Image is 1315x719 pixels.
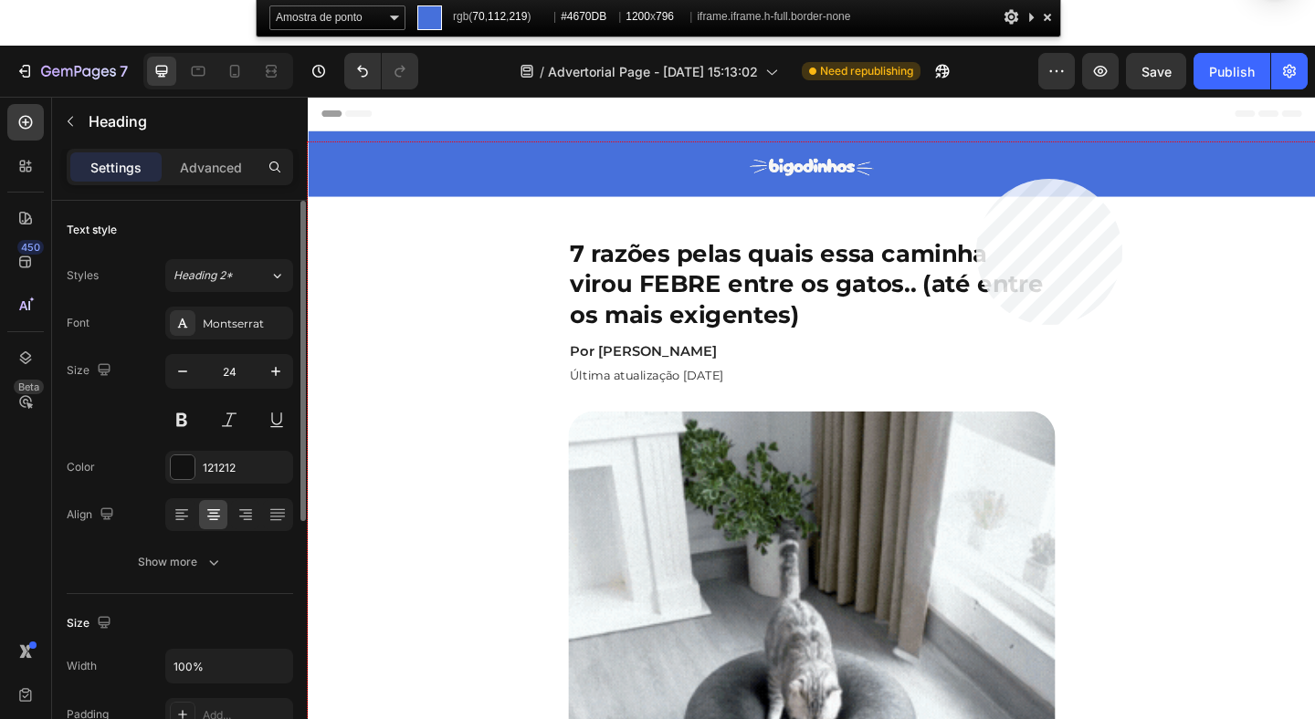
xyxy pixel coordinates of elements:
[548,62,758,81] span: Advertorial Page - [DATE] 15:13:02
[1002,5,1020,28] div: Opções
[165,259,293,292] button: Heading 2*
[344,53,418,89] div: Undo/Redo
[1038,5,1057,28] div: Fechar e parar de escolher
[67,267,99,284] div: Styles
[626,10,650,23] span: 1200
[67,315,89,331] div: Font
[120,60,128,82] p: 7
[1024,5,1038,28] div: Recolher este painel
[697,5,850,28] span: iframe
[728,10,851,23] span: .iframe.h-full.border-none
[689,10,692,23] span: |
[203,460,289,476] div: 121212
[285,295,811,311] p: Última atualização [DATE]
[561,5,614,28] span: #4670DB
[285,268,811,287] p: Por [PERSON_NAME]
[203,316,289,332] div: Montserrat
[7,53,136,89] button: 7
[67,658,97,674] div: Width
[14,380,44,394] div: Beta
[174,267,233,284] span: Heading 2*
[166,650,292,683] input: Auto
[67,459,95,475] div: Color
[138,553,223,571] div: Show more
[820,63,913,79] span: Need republishing
[67,503,118,527] div: Align
[453,5,549,28] span: rgb( , , )
[618,10,621,23] span: |
[90,158,142,177] p: Settings
[1141,64,1172,79] span: Save
[67,359,115,383] div: Size
[17,240,44,255] div: 450
[472,10,484,23] span: 70
[180,158,242,177] p: Advanced
[540,62,544,81] span: /
[67,546,293,578] button: Show more
[626,5,685,28] span: x
[1209,62,1255,81] div: Publish
[479,46,616,100] img: gempages_549234518221915213-b9eb0c1d-1e8c-4d94-83c8-d891b6b3be29.png
[89,110,286,132] p: Heading
[67,222,117,238] div: Text style
[283,152,813,255] h1: 7 razões pelas quais essa caminha virou FEBRE entre os gatos.. (até entre os mais exigentes)
[488,10,506,23] span: 112
[656,10,674,23] span: 796
[67,611,115,636] div: Size
[553,10,556,23] span: |
[1194,53,1270,89] button: Publish
[1126,53,1186,89] button: Save
[509,10,527,23] span: 219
